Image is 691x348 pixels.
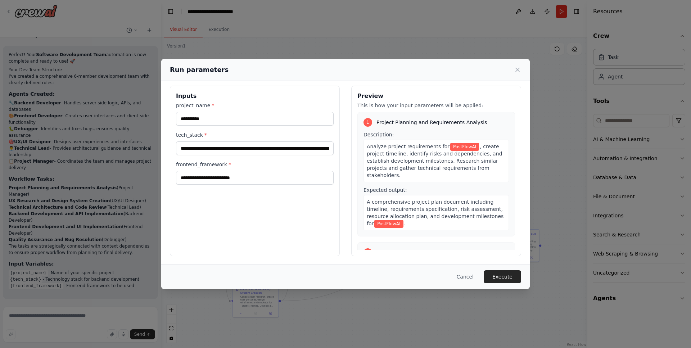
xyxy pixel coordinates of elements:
span: , create project timeline, identify risks and dependencies, and establish development milestones.... [367,144,502,178]
span: . [404,221,406,226]
h2: Run parameters [170,65,229,75]
span: Expected output: [363,187,407,193]
label: frontend_framework [176,161,334,168]
label: tech_stack [176,131,334,139]
h3: Preview [357,92,515,100]
span: Description: [363,132,394,137]
h3: Inputs [176,92,334,100]
button: Cancel [451,270,479,283]
span: UX Research and Design System Creation [376,249,482,256]
label: project_name [176,102,334,109]
button: Execute [484,270,521,283]
span: Analyze project requirements for [367,144,450,149]
div: 1 [363,118,372,127]
span: Project Planning and Requirements Analysis [376,119,487,126]
p: This is how your input parameters will be applied: [357,102,515,109]
span: Variable: project_name [374,220,403,228]
span: Variable: project_name [450,143,479,151]
span: A comprehensive project plan document including timeline, requirements specification, risk assess... [367,199,503,226]
div: 2 [363,248,372,257]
